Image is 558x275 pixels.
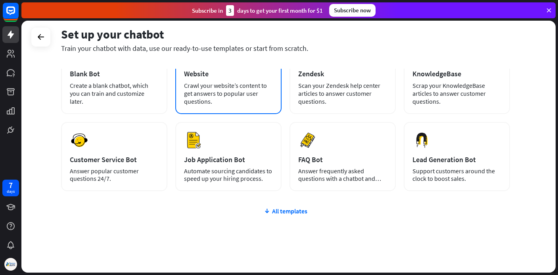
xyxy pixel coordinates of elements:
[70,167,159,182] div: Answer popular customer questions 24/7.
[298,155,387,164] div: FAQ Bot
[61,207,510,215] div: All templates
[70,81,159,105] div: Create a blank chatbot, which you can train and customize later.
[192,5,323,16] div: Subscribe in days to get your first month for $1
[9,182,13,189] div: 7
[7,189,15,194] div: days
[184,155,273,164] div: Job Application Bot
[70,69,159,78] div: Blank Bot
[412,155,501,164] div: Lead Generation Bot
[61,44,510,53] div: Train your chatbot with data, use our ready-to-use templates or start from scratch.
[2,180,19,196] a: 7 days
[298,167,387,182] div: Answer frequently asked questions with a chatbot and save your time.
[184,69,273,78] div: Website
[6,3,30,27] button: Open LiveChat chat widget
[412,69,501,78] div: KnowledgeBase
[298,69,387,78] div: Zendesk
[226,5,234,16] div: 3
[184,81,273,105] div: Crawl your website’s content to get answers to popular user questions.
[61,27,510,42] div: Set up your chatbot
[70,155,159,164] div: Customer Service Bot
[298,81,387,105] div: Scan your Zendesk help center articles to answer customer questions.
[329,4,376,17] div: Subscribe now
[184,167,273,182] div: Automate sourcing candidates to speed up your hiring process.
[412,81,501,105] div: Scrap your KnowledgeBase articles to answer customer questions.
[412,167,501,182] div: Support customers around the clock to boost sales.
